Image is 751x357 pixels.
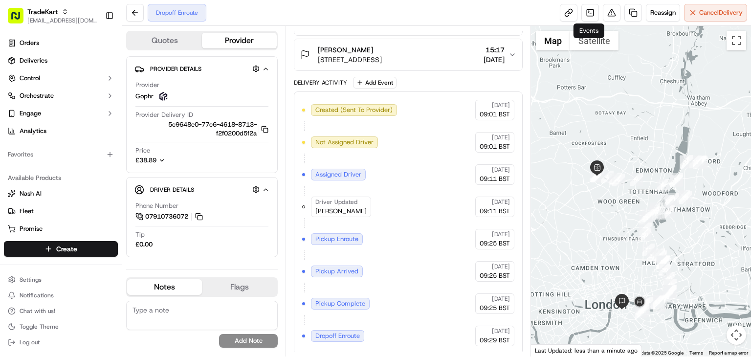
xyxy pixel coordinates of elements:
div: 3 [591,170,603,182]
span: Analytics [20,127,46,135]
button: Chat with us! [4,304,118,318]
div: 22 [661,195,674,208]
div: 4 [601,171,614,183]
div: 24 [652,207,665,220]
div: Start new chat [33,93,160,103]
div: 49 [651,296,664,309]
div: 41 [664,279,677,291]
div: 35 [658,255,670,268]
button: Promise [4,221,118,237]
span: Reassign [650,8,676,17]
button: TradeKart [27,7,58,17]
div: 54 [636,302,649,314]
button: 5c9648e0-77c6-4618-8713-f2f0200d5f2a [135,120,268,138]
div: 52 [638,298,650,311]
button: TradeKart[EMAIL_ADDRESS][DOMAIN_NAME] [4,4,101,27]
span: 09:11 BST [480,175,510,183]
span: [EMAIL_ADDRESS][DOMAIN_NAME] [27,17,97,24]
button: Add Event [353,77,397,89]
div: 6 [612,174,625,186]
span: Gophr [135,92,154,101]
span: Pylon [97,166,118,173]
div: 14 [694,156,707,168]
button: Reassign [646,4,680,22]
span: Driver Details [150,186,194,194]
div: 30 [639,228,651,241]
div: 46 [654,295,667,308]
span: [DATE] [492,134,510,141]
div: 18 [670,173,683,186]
span: Phone Number [135,201,178,210]
input: Got a question? Start typing here... [25,63,176,73]
a: Fleet [8,207,114,216]
div: 26 [649,206,662,219]
button: Control [4,70,118,86]
span: Log out [20,338,40,346]
span: Tip [135,230,145,239]
span: Orders [20,39,39,47]
a: Analytics [4,123,118,139]
span: Create [56,244,77,254]
img: gophr-logo.jpg [157,90,169,102]
span: Created (Sent To Provider) [315,106,393,114]
span: [DATE] [492,295,510,303]
span: Provider [135,81,159,89]
span: Provider Delivery ID [135,111,193,119]
div: 36 [656,256,669,269]
div: 7 [630,173,643,186]
div: 56 [635,305,647,318]
span: [DATE] [492,263,510,270]
div: 10 [680,156,692,169]
button: Provider [202,33,277,48]
span: [DATE] [492,198,510,206]
div: 16 [689,156,702,168]
button: £38.89 [135,156,221,165]
button: Driver Details [134,181,269,198]
div: 44 [663,286,676,298]
span: [DATE] [492,101,510,109]
button: Log out [4,335,118,349]
button: Notes [127,279,202,295]
span: Driver Updated [315,198,357,206]
span: Toggle Theme [20,323,59,331]
div: 45 [660,290,673,303]
a: Terms (opens in new tab) [689,350,703,356]
span: 09:25 BST [480,239,510,248]
div: Favorites [4,147,118,162]
span: £38.89 [135,156,156,164]
span: 07910736072 [145,212,188,221]
button: Toggle fullscreen view [727,31,746,50]
div: 25 [650,202,663,215]
span: Price [135,146,150,155]
span: Map data ©2025 Google [630,350,684,356]
span: Not Assigned Driver [315,138,374,147]
div: 53 [637,299,650,312]
span: 09:29 BST [480,336,510,345]
span: [DATE] [492,230,510,238]
span: [PERSON_NAME] [315,207,367,216]
a: 💻API Documentation [79,138,161,156]
span: API Documentation [92,142,157,152]
div: 37 [657,256,669,269]
div: 50 [651,295,663,308]
a: Powered byPylon [69,165,118,173]
div: 15 [693,156,706,169]
div: 5 [609,173,621,185]
a: Orders [4,35,118,51]
span: Pickup Complete [315,299,365,308]
div: 39 [659,264,671,276]
div: 48 [653,299,665,312]
span: Control [20,74,40,83]
span: 09:01 BST [480,142,510,151]
span: Knowledge Base [20,142,75,152]
div: 20 [679,191,692,204]
div: 55 [637,305,649,317]
a: Promise [8,224,114,233]
div: 📗 [10,143,18,151]
span: 09:01 BST [480,110,510,119]
button: Orchestrate [4,88,118,104]
button: Fleet [4,203,118,219]
span: Dropoff Enroute [315,332,360,340]
span: Notifications [20,291,54,299]
span: Provider Details [150,65,201,73]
